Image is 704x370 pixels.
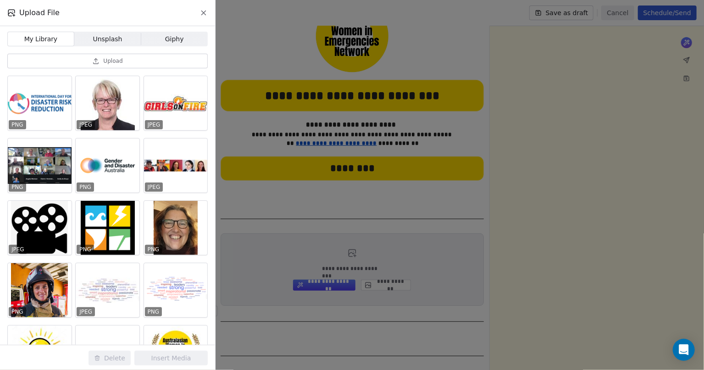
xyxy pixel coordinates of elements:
[165,34,184,44] span: Giphy
[673,339,695,361] div: Open Intercom Messenger
[148,121,161,128] p: JPEG
[11,246,24,253] p: JPEG
[134,351,208,365] button: Insert Media
[7,54,208,68] button: Upload
[148,246,160,253] p: PNG
[11,121,23,128] p: PNG
[89,351,131,365] button: Delete
[103,57,122,65] span: Upload
[79,246,91,253] p: PNG
[11,308,23,315] p: PNG
[148,183,161,191] p: JPEG
[79,183,91,191] p: PNG
[79,308,92,315] p: JPEG
[148,308,160,315] p: PNG
[93,34,122,44] span: Unsplash
[79,121,92,128] p: JPEG
[19,7,60,18] span: Upload File
[11,183,23,191] p: PNG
